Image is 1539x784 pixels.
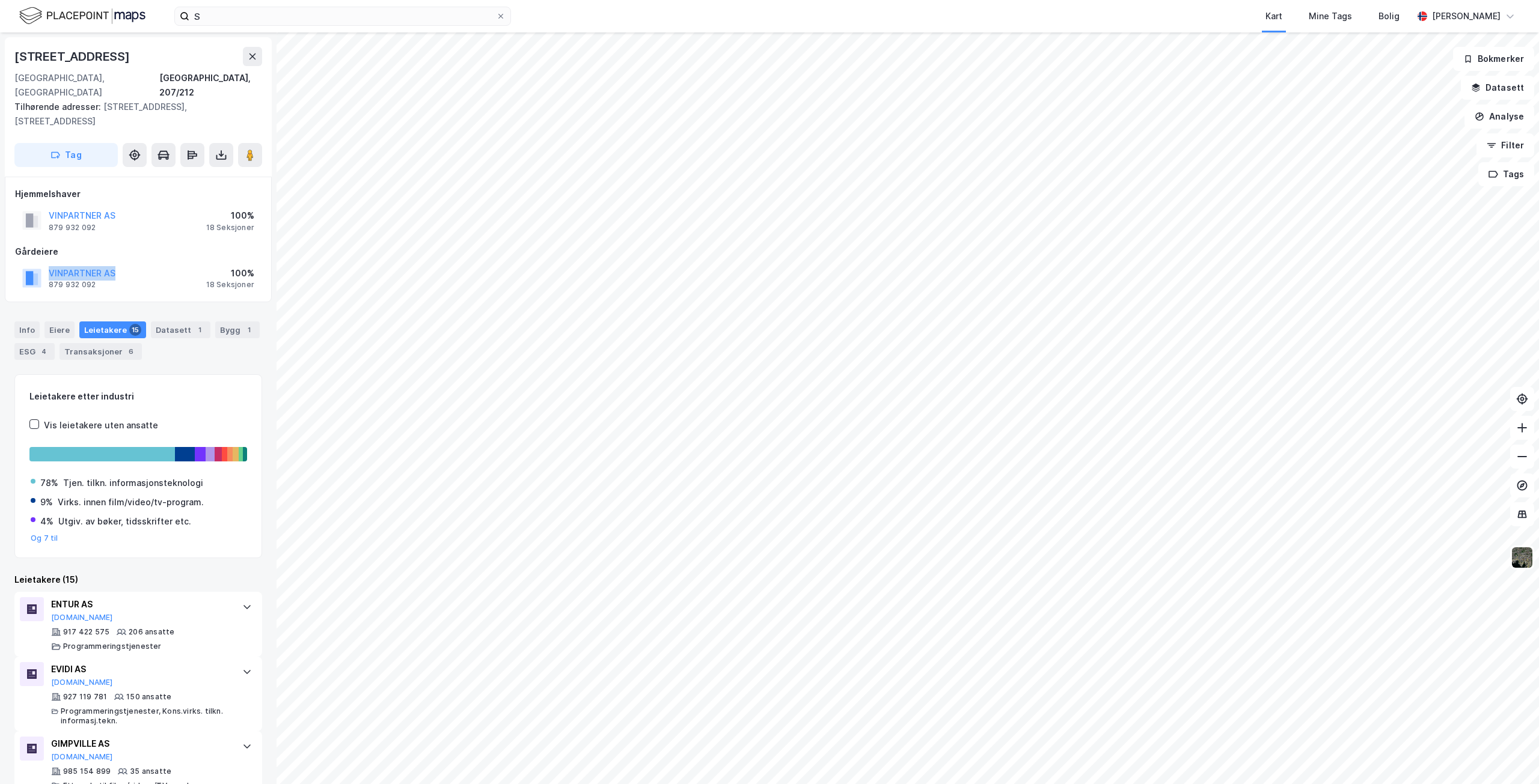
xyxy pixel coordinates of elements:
div: Leietakere (15) [14,573,262,587]
div: 985 154 899 [63,767,111,776]
button: [DOMAIN_NAME] [51,613,113,622]
div: Virks. innen film/video/tv-program. [58,495,204,509]
div: 4 [38,345,50,357]
div: Kontrollprogram for chat [1479,726,1539,784]
div: Transaksjoner [60,343,142,360]
div: Tjen. tilkn. informasjonsteknologi [63,476,203,490]
div: [PERSON_NAME] [1432,9,1501,23]
img: logo.f888ab2527a4732fd821a326f86c7f29.svg [19,5,145,26]
div: ENTUR AS [51,597,230,612]
button: Datasett [1461,76,1534,100]
div: GIMPVILLE AS [51,737,230,751]
button: [DOMAIN_NAME] [51,752,113,762]
button: Tags [1478,162,1534,186]
div: 9% [40,495,53,509]
button: Tag [14,143,118,167]
iframe: Chat Widget [1479,726,1539,784]
div: 35 ansatte [130,767,171,776]
button: Filter [1476,133,1534,157]
div: 879 932 092 [49,280,96,290]
div: 206 ansatte [129,627,174,637]
div: [STREET_ADDRESS] [14,47,132,66]
div: Bolig [1378,9,1400,23]
div: Bygg [215,321,260,338]
div: [GEOGRAPHIC_DATA], 207/212 [159,71,262,100]
div: 6 [125,345,137,357]
div: Mine Tags [1309,9,1352,23]
button: Og 7 til [31,533,58,543]
div: Info [14,321,40,338]
div: Leietakere [79,321,146,338]
div: [STREET_ADDRESS], [STREET_ADDRESS] [14,100,252,129]
button: Analyse [1464,105,1534,129]
div: 78% [40,476,58,490]
div: Eiere [44,321,75,338]
div: Datasett [151,321,210,338]
div: 917 422 575 [63,627,109,637]
div: Programmeringstjenester [63,642,162,651]
div: EVIDI AS [51,662,230,676]
div: 15 [129,324,141,336]
div: 18 Seksjoner [206,280,254,290]
div: 100% [206,266,254,281]
div: 1 [194,324,206,336]
div: 100% [206,208,254,223]
button: Bokmerker [1453,47,1534,71]
div: Utgiv. av bøker, tidsskrifter etc. [58,514,191,529]
div: Gårdeiere [15,245,262,259]
div: 879 932 092 [49,223,96,232]
span: Tilhørende adresser: [14,102,103,112]
div: 927 119 781 [63,692,107,702]
button: [DOMAIN_NAME] [51,678,113,687]
input: Søk på adresse, matrikkel, gårdeiere, leietakere eller personer [189,7,496,25]
div: [GEOGRAPHIC_DATA], [GEOGRAPHIC_DATA] [14,71,159,100]
div: Programmeringstjenester, Kons.virks. tilkn. informasj.tekn. [61,707,230,726]
div: 150 ansatte [126,692,171,702]
div: Hjemmelshaver [15,187,262,201]
div: 1 [243,324,255,336]
div: ESG [14,343,55,360]
div: Vis leietakere uten ansatte [44,418,158,433]
img: 9k= [1511,546,1534,569]
div: 18 Seksjoner [206,223,254,232]
div: Leietakere etter industri [29,389,247,404]
div: Kart [1265,9,1282,23]
div: 4% [40,514,54,529]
